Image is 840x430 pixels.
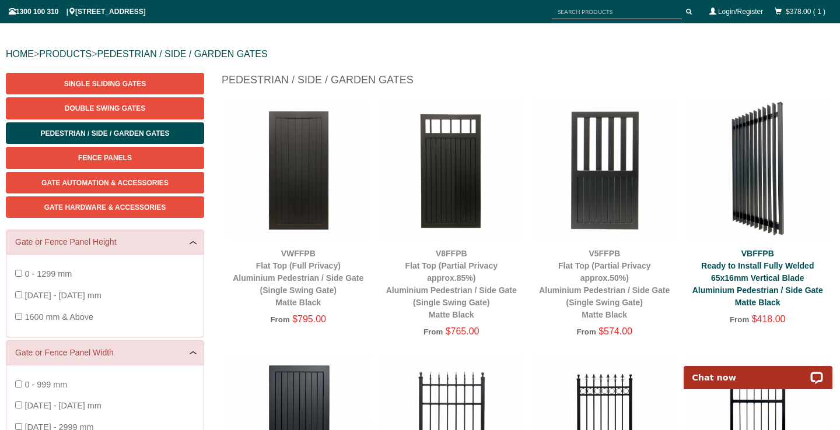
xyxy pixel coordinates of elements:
[78,154,132,162] span: Fence Panels
[752,314,786,324] span: $418.00
[24,312,93,322] span: 1600 mm & Above
[39,49,92,59] a: PRODUCTS
[233,249,363,307] a: VWFFPBFlat Top (Full Privacy)Aluminium Pedestrian / Side Gate (Single Swing Gate)Matte Black
[222,73,834,93] h1: Pedestrian / Side / Garden Gates
[692,249,823,307] a: VBFFPBReady to Install Fully Welded 65x16mm Vertical BladeAluminium Pedestrian / Side GateMatte B...
[292,314,326,324] span: $795.00
[381,99,523,241] img: V8FFPB - Flat Top (Partial Privacy approx.85%) - Aluminium Pedestrian / Side Gate (Single Swing G...
[786,8,825,16] a: $378.00 ( 1 )
[676,353,840,389] iframe: LiveChat chat widget
[6,36,834,73] div: > >
[40,129,169,138] span: Pedestrian / Side / Garden Gates
[228,99,369,241] img: VWFFPB - Flat Top (Full Privacy) - Aluminium Pedestrian / Side Gate (Single Swing Gate) - Matte B...
[423,327,443,336] span: From
[552,5,682,19] input: SEARCH PRODUCTS
[6,73,204,94] a: Single Sliding Gates
[730,315,749,324] span: From
[577,327,596,336] span: From
[64,80,146,88] span: Single Sliding Gates
[6,196,204,218] a: Gate Hardware & Accessories
[97,49,267,59] a: PEDESTRIAN / SIDE / GARDEN GATES
[24,401,101,410] span: [DATE] - [DATE] mm
[718,8,763,16] a: Login/Register
[6,97,204,119] a: Double Swing Gates
[41,179,169,187] span: Gate Automation & Accessories
[44,203,166,212] span: Gate Hardware & Accessories
[687,99,829,241] img: VBFFPB - Ready to Install Fully Welded 65x16mm Vertical Blade - Aluminium Pedestrian / Side Gate ...
[539,249,670,319] a: V5FFPBFlat Top (Partial Privacy approx.50%)Aluminium Pedestrian / Side Gate (Single Swing Gate)Ma...
[386,249,517,319] a: V8FFPBFlat Top (Partial Privacy approx.85%)Aluminium Pedestrian / Side Gate (Single Swing Gate)Ma...
[24,380,67,389] span: 0 - 999 mm
[24,269,72,279] span: 0 - 1299 mm
[271,315,290,324] span: From
[15,236,195,248] a: Gate or Fence Panel Height
[6,147,204,168] a: Fence Panels
[446,326,480,336] span: $765.00
[598,326,632,336] span: $574.00
[65,104,145,112] span: Double Swing Gates
[6,49,34,59] a: HOME
[9,8,146,16] span: 1300 100 310 | [STREET_ADDRESS]
[6,172,204,193] a: Gate Automation & Accessories
[24,291,101,300] span: [DATE] - [DATE] mm
[15,347,195,359] a: Gate or Fence Panel Width
[534,99,675,241] img: V5FFPB - Flat Top (Partial Privacy approx.50%) - Aluminium Pedestrian / Side Gate (Single Swing G...
[6,122,204,144] a: Pedestrian / Side / Garden Gates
